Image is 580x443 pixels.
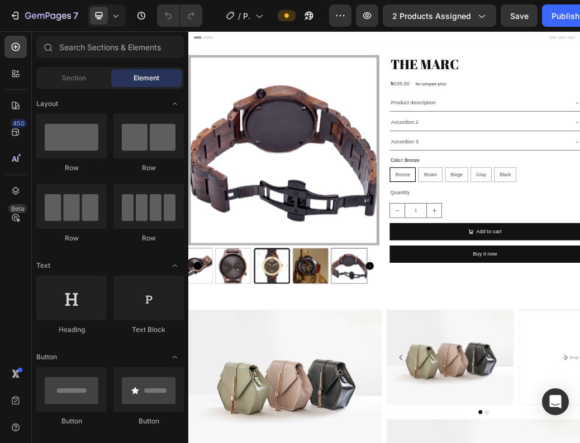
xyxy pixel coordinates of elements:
p: No compare price [388,88,441,94]
div: Button [36,416,107,426]
div: Beta [8,204,27,213]
span: Element [134,73,159,83]
div: Row [113,233,184,243]
div: Row [113,163,184,173]
span: Gray [492,241,509,250]
button: Save [501,4,538,27]
div: 450 [11,119,27,128]
div: Heading [36,325,107,335]
span: Button [36,352,57,362]
div: Row [36,163,107,173]
span: / [238,10,241,22]
button: Carousel Next Arrow [304,395,317,408]
span: Toggle open [166,348,184,366]
span: Text [36,261,50,271]
legend: Color: Bronze [344,213,397,229]
span: Product Page - [DATE] 11:27:07 [243,10,251,22]
iframe: Design area [188,31,580,443]
span: Brown [403,241,425,250]
p: 7 [73,9,78,22]
span: Layout [36,99,58,109]
div: Publish [552,10,579,22]
div: Buy it now [487,374,528,390]
span: Bronze [354,241,379,250]
div: ₦105.00 [344,81,379,100]
button: 2 products assigned [383,4,496,27]
button: decrement [345,295,370,319]
span: Toggle open [166,95,184,113]
span: Section [62,73,86,83]
div: Add to cart [492,335,535,351]
p: Accordion 2 [346,148,394,165]
span: Save [510,11,529,21]
button: increment [408,295,433,319]
p: Product description [346,115,423,131]
span: 2 products assigned [392,10,471,22]
span: Biege [449,241,469,250]
div: Open Intercom Messenger [542,388,569,415]
input: quantity [370,295,408,319]
p: Accordion 3 [346,182,394,198]
button: 7 [4,4,83,27]
input: Search Sections & Elements [36,36,184,58]
div: Undo/Redo [157,4,202,27]
span: Black [533,241,552,250]
div: Row [36,233,107,243]
div: Text Block [113,325,184,335]
div: Button [113,416,184,426]
span: Toggle open [166,257,184,275]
